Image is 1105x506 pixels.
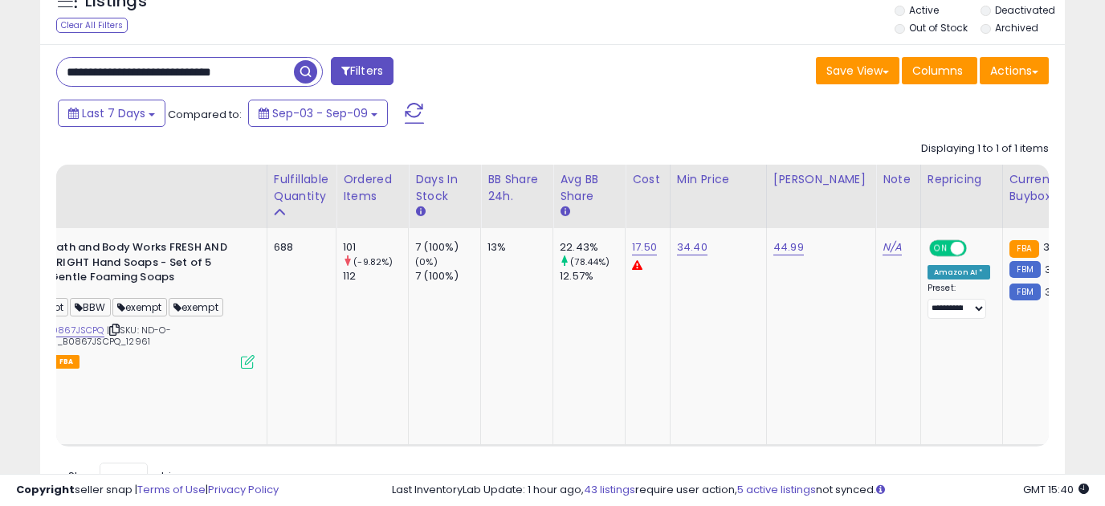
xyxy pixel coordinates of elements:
[415,269,480,284] div: 7 (100%)
[931,242,951,255] span: ON
[570,255,610,268] small: (78.44%)
[272,105,368,121] span: Sep-03 - Sep-09
[112,298,167,316] span: exempt
[677,171,760,188] div: Min Price
[1009,261,1041,278] small: FBM
[16,483,279,498] div: seller snap | |
[1043,239,1072,255] span: 35.62
[816,57,899,84] button: Save View
[883,239,902,255] a: N/A
[773,171,869,188] div: [PERSON_NAME]
[68,468,184,484] span: Show: entries
[274,240,324,255] div: 688
[208,482,279,497] a: Privacy Policy
[928,265,990,280] div: Amazon AI *
[560,240,625,255] div: 22.43%
[902,57,977,84] button: Columns
[16,482,75,497] strong: Copyright
[53,355,80,369] span: FBA
[274,171,329,205] div: Fulfillable Quantity
[487,240,540,255] div: 13%
[487,171,546,205] div: BB Share 24h.
[137,482,206,497] a: Terms of Use
[737,482,816,497] a: 5 active listings
[773,239,804,255] a: 44.99
[343,240,408,255] div: 101
[928,171,996,188] div: Repricing
[1009,171,1092,205] div: Current Buybox Price
[632,239,657,255] a: 17.50
[909,21,968,35] label: Out of Stock
[1045,262,1074,277] span: 30.45
[909,3,939,17] label: Active
[560,269,625,284] div: 12.57%
[353,255,393,268] small: (-9.82%)
[560,171,618,205] div: Avg BB Share
[928,283,990,318] div: Preset:
[343,171,402,205] div: Ordered Items
[248,100,388,127] button: Sep-03 - Sep-09
[70,298,111,316] span: BBW
[10,171,260,188] div: Title
[169,298,223,316] span: exempt
[14,324,171,348] span: | SKU: ND-O-BBW_22.5_B0867JSCPQ_12961
[964,242,990,255] span: OFF
[343,269,408,284] div: 112
[415,171,474,205] div: Days In Stock
[1009,284,1041,300] small: FBM
[883,171,914,188] div: Note
[912,63,963,79] span: Columns
[392,483,1089,498] div: Last InventoryLab Update: 1 hour ago, require user action, not synced.
[1009,240,1039,258] small: FBA
[50,240,245,289] b: Bath and Body Works FRESH AND BRIGHT Hand Soaps - Set of 5 Gentle Foaming Soaps
[47,324,104,337] a: B0867JSCPQ
[584,482,635,497] a: 43 listings
[677,239,707,255] a: 34.40
[560,205,569,219] small: Avg BB Share.
[82,105,145,121] span: Last 7 Days
[168,107,242,122] span: Compared to:
[995,3,1055,17] label: Deactivated
[921,141,1049,157] div: Displaying 1 to 1 of 1 items
[415,255,438,268] small: (0%)
[331,57,393,85] button: Filters
[1045,284,1074,300] span: 30.89
[415,240,480,255] div: 7 (100%)
[58,100,165,127] button: Last 7 Days
[995,21,1038,35] label: Archived
[415,205,425,219] small: Days In Stock.
[1023,482,1089,497] span: 2025-09-17 15:40 GMT
[56,18,128,33] div: Clear All Filters
[980,57,1049,84] button: Actions
[632,171,663,188] div: Cost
